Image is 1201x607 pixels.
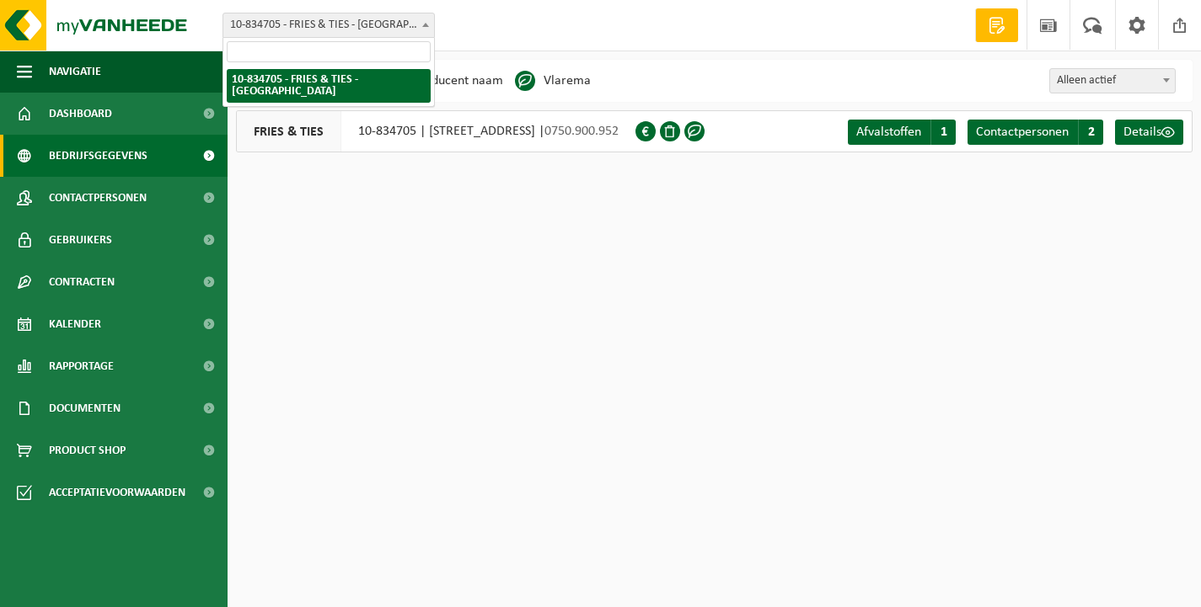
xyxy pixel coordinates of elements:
[49,93,112,135] span: Dashboard
[544,125,619,138] span: 0750.900.952
[1115,120,1183,145] a: Details
[384,68,503,93] li: Producent naam
[49,135,147,177] span: Bedrijfsgegevens
[236,110,635,152] div: 10-834705 | [STREET_ADDRESS] |
[1050,69,1175,93] span: Alleen actief
[49,261,115,303] span: Contracten
[1049,68,1176,93] span: Alleen actief
[930,120,956,145] span: 1
[49,345,114,387] span: Rapportage
[49,429,126,471] span: Product Shop
[856,125,921,139] span: Afvalstoffen
[848,120,956,145] a: Afvalstoffen 1
[49,303,101,345] span: Kalender
[227,69,431,103] li: 10-834705 - FRIES & TIES - [GEOGRAPHIC_DATA]
[968,120,1103,145] a: Contactpersonen 2
[515,68,591,93] li: Vlarema
[223,13,434,37] span: 10-834705 - FRIES & TIES - KORTRIJK
[223,13,435,38] span: 10-834705 - FRIES & TIES - KORTRIJK
[49,387,121,429] span: Documenten
[1078,120,1103,145] span: 2
[237,111,341,152] span: FRIES & TIES
[49,51,101,93] span: Navigatie
[1123,125,1161,139] span: Details
[49,219,112,261] span: Gebruikers
[49,471,185,514] span: Acceptatievoorwaarden
[49,177,147,219] span: Contactpersonen
[976,125,1069,139] span: Contactpersonen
